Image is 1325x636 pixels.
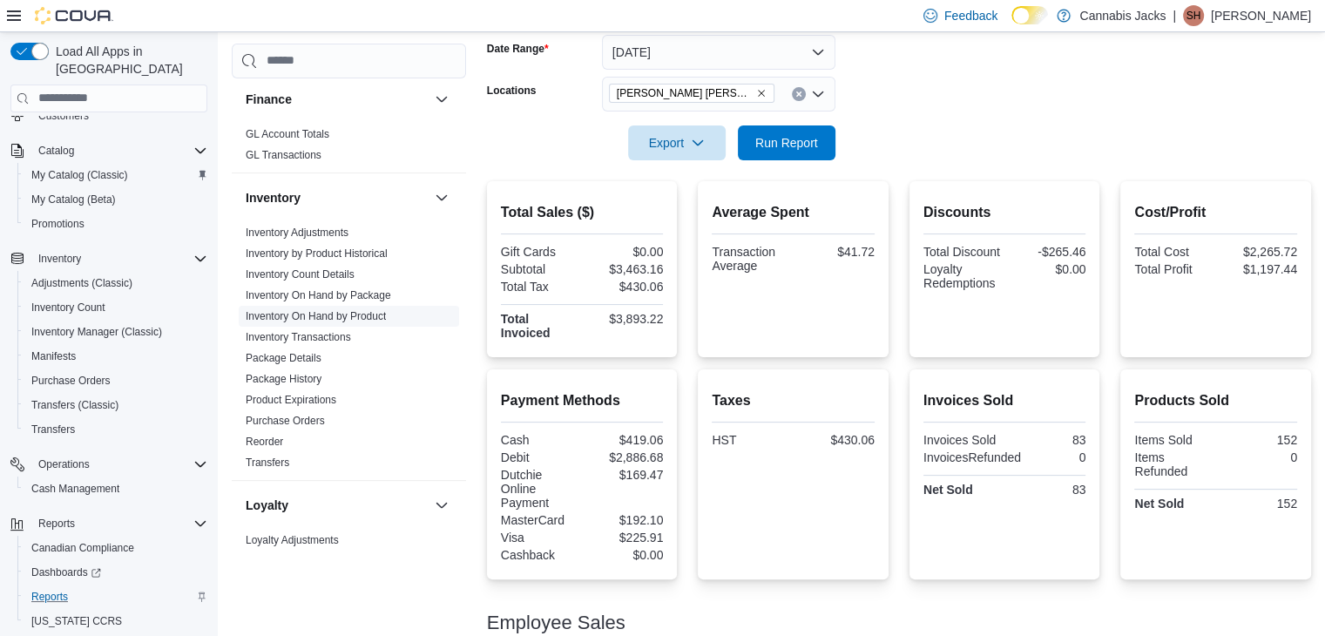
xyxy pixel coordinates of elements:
div: $3,463.16 [585,262,663,276]
a: My Catalog (Beta) [24,189,123,210]
span: [PERSON_NAME] [PERSON_NAME] [617,85,753,102]
div: Cash [501,433,578,447]
div: Soo Han [1183,5,1204,26]
a: Purchase Orders [24,370,118,391]
span: GL Transactions [246,148,321,162]
span: Val Caron [609,84,774,103]
a: Inventory Count Details [246,268,355,281]
span: Manifests [31,349,76,363]
h2: Products Sold [1134,390,1297,411]
button: Clear input [792,87,806,101]
span: Promotions [31,217,85,231]
span: Washington CCRS [24,611,207,632]
span: Transfers [246,456,289,470]
div: $0.00 [1008,262,1085,276]
p: Cannabis Jacks [1079,5,1166,26]
span: Export [639,125,715,160]
span: Transfers (Classic) [24,395,207,416]
span: Purchase Orders [24,370,207,391]
button: Run Report [738,125,835,160]
button: Inventory [3,247,214,271]
span: Product Expirations [246,393,336,407]
div: $169.47 [585,468,663,482]
span: Purchase Orders [31,374,111,388]
button: Export [628,125,726,160]
a: Reports [24,586,75,607]
span: Reports [38,517,75,531]
button: Finance [246,91,428,108]
a: Adjustments (Classic) [24,273,139,294]
div: $1,197.44 [1220,262,1297,276]
label: Locations [487,84,537,98]
div: $419.06 [585,433,663,447]
a: Promotions [24,213,91,234]
div: Gift Cards [501,245,578,259]
span: Adjustments (Classic) [31,276,132,290]
a: Inventory Manager (Classic) [24,321,169,342]
button: Transfers (Classic) [17,393,214,417]
a: Transfers (Classic) [24,395,125,416]
button: [DATE] [602,35,835,70]
span: Inventory On Hand by Package [246,288,391,302]
button: Inventory [31,248,88,269]
span: Inventory Manager (Classic) [24,321,207,342]
span: Purchase Orders [246,414,325,428]
a: Inventory Transactions [246,331,351,343]
a: Purchase Orders [246,415,325,427]
button: Catalog [31,140,81,161]
span: Operations [38,457,90,471]
a: Package History [246,373,321,385]
span: Inventory Transactions [246,330,351,344]
a: Inventory by Product Historical [246,247,388,260]
button: Reports [17,585,214,609]
button: My Catalog (Classic) [17,163,214,187]
h2: Discounts [923,202,1086,223]
span: Feedback [944,7,997,24]
span: Inventory by Product Historical [246,247,388,260]
button: Inventory Manager (Classic) [17,320,214,344]
span: Inventory [38,252,81,266]
div: Cashback [501,548,578,562]
span: SH [1186,5,1201,26]
button: Inventory [246,189,428,206]
div: Total Cost [1134,245,1212,259]
a: Inventory On Hand by Product [246,310,386,322]
div: $41.72 [797,245,875,259]
button: My Catalog (Beta) [17,187,214,212]
div: 0 [1028,450,1085,464]
a: [US_STATE] CCRS [24,611,129,632]
button: Open list of options [811,87,825,101]
a: GL Account Totals [246,128,329,140]
span: Inventory [31,248,207,269]
span: Run Report [755,134,818,152]
div: Inventory [232,222,466,480]
button: Cash Management [17,477,214,501]
label: Date Range [487,42,549,56]
a: Loyalty Redemption Values [246,555,372,567]
div: Invoices Sold [923,433,1001,447]
span: Inventory Count [31,301,105,315]
span: Canadian Compliance [31,541,134,555]
a: Transfers [24,419,82,440]
span: Cash Management [24,478,207,499]
div: Total Tax [501,280,578,294]
input: Dark Mode [1011,6,1048,24]
a: Dashboards [24,562,108,583]
button: Catalog [3,139,214,163]
button: Inventory [431,187,452,208]
a: Cash Management [24,478,126,499]
img: Cova [35,7,113,24]
h3: Employee Sales [487,612,625,633]
p: | [1173,5,1176,26]
span: Reports [31,513,207,534]
a: Inventory Adjustments [246,227,348,239]
button: Operations [3,452,214,477]
button: Reports [3,511,214,536]
a: Reorder [246,436,283,448]
div: $430.06 [585,280,663,294]
button: Transfers [17,417,214,442]
span: Transfers [31,423,75,436]
div: Loyalty Redemptions [923,262,1001,290]
span: My Catalog (Classic) [24,165,207,186]
strong: Net Sold [923,483,973,497]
